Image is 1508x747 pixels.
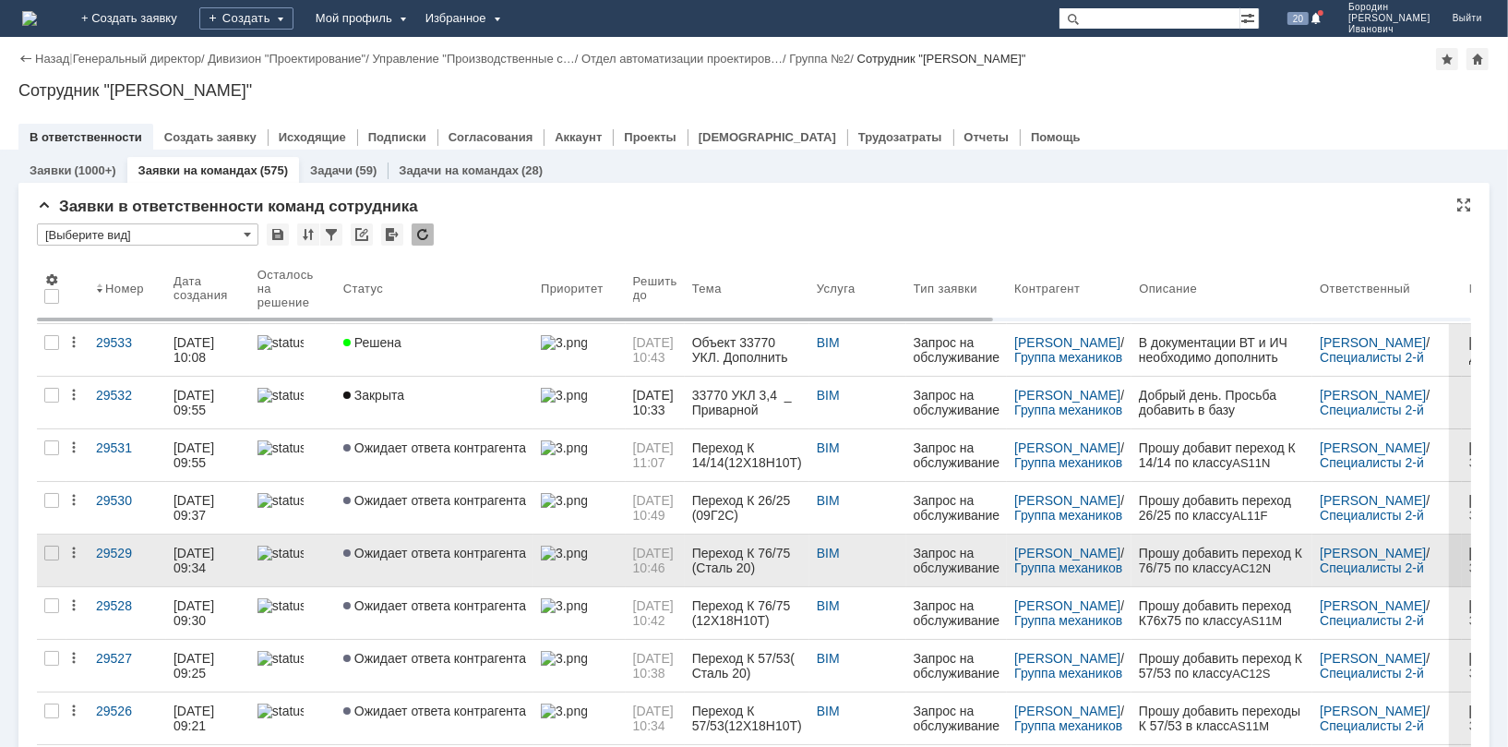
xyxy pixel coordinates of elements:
th: Контрагент [1007,253,1131,324]
a: BIM [817,651,840,666]
a: Согласования [449,130,533,144]
a: Запрос на обслуживание [906,377,1008,428]
div: 29533 [96,335,159,350]
span: Заявки в ответственности команд сотрудника [37,198,418,215]
th: Тип заявки [906,253,1008,324]
div: Статус [343,282,383,295]
a: Решена [336,324,533,376]
div: Переход К 57/53(12Х18Н10Т) [692,704,802,733]
span: Решена [343,335,401,350]
span: Ожидает ответа контрагента [343,598,526,613]
th: Услуга [809,253,906,324]
a: Переход К 76/75 (12Х18Н10Т) [685,587,809,639]
a: [DATE] 09:34 [166,535,250,586]
span: 2/3- [14,60,38,76]
a: 3.png [533,535,626,586]
th: Осталось на решение [250,253,336,324]
a: Группа механиков №4 [1014,455,1126,485]
div: Решить до [633,274,677,302]
div: Сделать домашней страницей [1466,48,1489,70]
div: / [1320,598,1454,628]
a: statusbar-100 (1).png [250,535,336,586]
span: 20 [1287,12,1309,25]
a: Заявки [30,163,71,177]
div: / [1014,440,1124,470]
div: [DATE] 09:34 [174,546,218,575]
span: В моделях оборудования обнаружены штуцера с повторяющимся глобальным уникальным идентификатором ( [44,308,153,441]
div: [DATE] 09:55 [174,440,218,470]
a: BIM [817,598,840,613]
div: Сохранить вид [267,223,289,246]
a: Дивизион "Проектирование" [208,52,365,66]
span: Ожидает ответа контрагента [343,546,526,560]
div: [DATE] 10:08 [174,335,218,365]
div: Запрос на обслуживание [914,704,1000,733]
a: Группа №2 [789,52,850,66]
div: Скопировать ссылку на список [351,223,373,246]
div: / [1320,440,1454,470]
a: 3.png [533,693,626,744]
div: Сотрудник "[PERSON_NAME]" [18,81,1490,100]
div: (1000+) [74,163,115,177]
span: AС12 [93,16,124,30]
a: 3.png [533,377,626,428]
img: 3.png [541,388,587,403]
div: 29530 [96,493,159,508]
span: 1 [110,16,116,30]
a: Специалисты 2-й линии САПР [GEOGRAPHIC_DATA] [1320,455,1454,500]
a: [PERSON_NAME] [1014,546,1120,560]
a: 29531 [89,429,166,481]
div: Объект 33770 УКЛ. Дополнить информацию по арматуре фланцевой в изометриях (ИЧ) и ведомости трубоп... [692,335,802,365]
div: Действия [66,388,81,403]
div: Тип заявки [914,282,977,295]
img: statusbar-100 (1).png [257,598,304,613]
div: Дата создания [174,274,228,302]
a: Ожидает ответа контрагента [336,693,533,744]
a: [DATE] 09:55 [166,429,250,481]
div: / [1014,651,1124,681]
span: ² [55,183,60,199]
a: [PERSON_NAME] [1014,493,1120,508]
span: Ожидает ответа контрагента [343,440,526,455]
a: Управление "Производственные с… [373,52,575,66]
a: [PERSON_NAME] [1014,651,1120,666]
img: statusbar-100 (1).png [257,546,304,560]
div: / [789,52,856,66]
span: ² [16,89,20,104]
span: S [112,16,120,30]
a: [PERSON_NAME] [1320,335,1426,350]
span: С [102,16,110,30]
a: Ожидает ответа контрагента [336,587,533,639]
a: [PERSON_NAME] [1014,440,1120,455]
img: statusbar-100 (1).png [257,651,304,666]
div: [DATE] 09:25 [174,651,218,681]
div: Запрос на обслуживание [914,440,1000,470]
th: Тема [685,253,809,324]
a: Запрос на обслуживание [906,324,1008,376]
a: В ответственности [30,130,142,144]
div: / [1014,335,1124,365]
a: Заявки на командах [138,163,257,177]
a: [PERSON_NAME] [1320,440,1426,455]
span: GUID [49,427,81,441]
div: [DATE] 09:37 [174,493,218,523]
a: [DATE] 10:38 [626,640,685,692]
span: [DATE] 10:43 [633,335,677,365]
a: [DATE] 09:37 [166,482,250,534]
div: Услуга [817,282,856,295]
div: 29531 [96,440,159,455]
span: 2/3- [42,44,66,60]
a: 29532 [89,377,166,428]
a: [PERSON_NAME] [1014,598,1120,613]
a: Отчеты [964,130,1010,144]
span: [DATE] 10:42 [633,598,677,628]
div: / [1014,546,1124,575]
img: statusbar-100 (1).png [257,493,304,508]
div: Действия [66,335,81,350]
img: statusbar-100 (1).png [257,388,304,403]
a: Группа механиков №4 [1014,403,1126,432]
a: [DATE] 10:08 [166,324,250,376]
div: На всю страницу [1456,198,1471,212]
th: Статус [336,253,533,324]
span: Ожидает ответа контрагента [343,651,526,666]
